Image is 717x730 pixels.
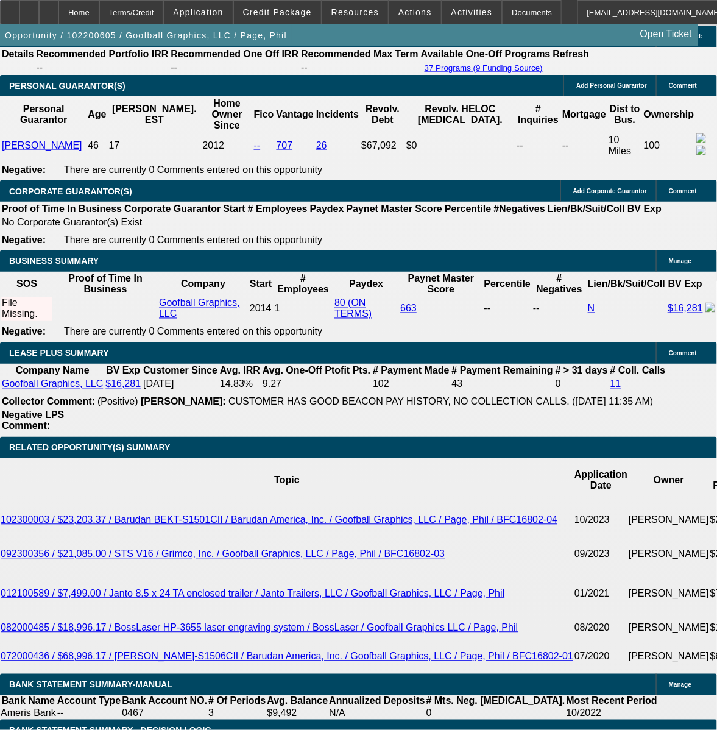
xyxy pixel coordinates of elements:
[349,279,383,289] b: Paydex
[9,81,125,91] span: PERSONAL GUARANTOR(S)
[1,549,445,559] a: 092300356 / $21,085.00 / STS V16 / Grimco, Inc. / Goofball Graphics, LLC / Page, Phil / BFC16802-03
[442,1,502,24] button: Activities
[2,165,46,175] b: Negative:
[262,378,371,391] td: 9.27
[574,458,628,503] th: Application Date
[250,279,272,289] b: Start
[1,623,518,633] a: 082000485 / $18,996.17 / BossLaser HP-3655 laser engraving system / BossLaser / Goofball Graphics...
[421,63,546,73] button: 37 Programs (9 Funding Source)
[484,303,531,314] div: --
[202,140,224,151] span: 2012
[2,379,103,389] a: Goofball Graphics, LLC
[484,279,531,289] b: Percentile
[573,188,647,194] span: Add Corporate Guarantor
[361,133,404,158] td: $67,092
[88,109,106,119] b: Age
[220,366,260,376] b: Avg. IRR
[696,133,706,143] img: facebook-icon.png
[334,298,372,319] a: 80 (ON TERMS)
[451,378,554,391] td: 43
[322,1,388,24] button: Resources
[566,707,658,720] td: 10/2022
[124,204,221,214] b: Corporate Guarantor
[277,109,314,119] b: Vantage
[669,258,691,264] span: Manage
[20,104,67,125] b: Personal Guarantor
[9,680,172,690] span: BANK STATEMENT SUMMARY-MANUAL
[208,695,266,707] th: # Of Periods
[373,366,449,376] b: # Payment Made
[64,235,322,245] span: There are currently 0 Comments entered on this opportunity
[54,273,157,296] th: Proof of Time In Business
[57,695,122,707] th: Account Type
[35,48,169,60] th: Recommended Portfolio IRR
[669,188,697,194] span: Comment
[426,707,566,720] td: 0
[170,48,299,60] th: Recommended One Off IRR
[2,397,95,407] b: Collector Comment:
[1,216,667,229] td: No Corporate Guarantor(s) Exist
[574,572,628,617] td: 01/2021
[106,366,140,376] b: BV Exp
[108,133,200,158] td: 17
[141,397,226,407] b: [PERSON_NAME]:
[669,350,697,356] span: Comment
[1,48,34,60] th: Details
[243,7,312,17] span: Credit Package
[219,378,261,391] td: 14.83%
[705,303,715,313] img: facebook-icon.png
[562,133,607,158] td: --
[5,30,287,40] span: Opportunity / 102200605 / Goofball Graphics, LLC / Page, Phil
[398,7,432,17] span: Actions
[494,204,546,214] b: #Negatives
[1,589,504,599] a: 012100589 / $7,499.00 / Janto 8.5 x 24 TA enclosed trailer / Janto Trailers, LLC / Goofball Graph...
[452,366,553,376] b: # Payment Remaining
[555,378,609,391] td: 0
[300,62,419,74] td: --
[668,279,702,289] b: BV Exp
[574,617,628,640] td: 08/2020
[635,24,697,44] a: Open Ticket
[426,695,566,707] th: # Mts. Neg. [MEDICAL_DATA].
[57,707,122,720] td: --
[254,140,261,151] a: --
[2,327,46,337] b: Negative:
[2,235,46,245] b: Negative:
[574,640,628,674] td: 07/2020
[263,366,370,376] b: Avg. One-Off Ptofit Pts.
[248,204,308,214] b: # Employees
[628,537,710,572] td: [PERSON_NAME]
[669,681,691,688] span: Manage
[228,397,653,407] span: CUSTOMER HAS GOOD BEACON PAY HISTORY, NO COLLECTION CALLS. ([DATE] 11:35 AM)
[300,48,419,60] th: Recommended Max Term
[1,273,52,296] th: SOS
[643,133,695,158] td: 100
[266,707,328,720] td: $9,492
[588,279,665,289] b: Lien/Bk/Suit/Coll
[628,617,710,640] td: [PERSON_NAME]
[328,707,425,720] td: N/A
[328,695,425,707] th: Annualized Deposits
[181,279,225,289] b: Company
[159,298,240,319] a: Goofball Graphics, LLC
[2,410,64,431] b: Negative LPS Comment:
[266,695,328,707] th: Avg. Balance
[566,695,658,707] th: Most Recent Period
[105,379,141,389] a: $16,281
[249,297,272,321] td: 2014
[170,62,299,74] td: --
[173,7,223,17] span: Application
[35,62,169,74] td: --
[143,366,217,376] b: Customer Since
[562,109,606,119] b: Mortgage
[121,695,208,707] th: Bank Account NO.
[516,133,560,158] td: --
[9,349,109,358] span: LEASE PLUS SUMMARY
[610,379,621,389] a: 11
[316,109,359,119] b: Incidents
[420,48,551,60] th: Available One-Off Programs
[143,378,218,391] td: [DATE]
[64,165,322,175] span: There are currently 0 Comments entered on this opportunity
[234,1,321,24] button: Credit Package
[408,274,475,295] b: Paynet Master Score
